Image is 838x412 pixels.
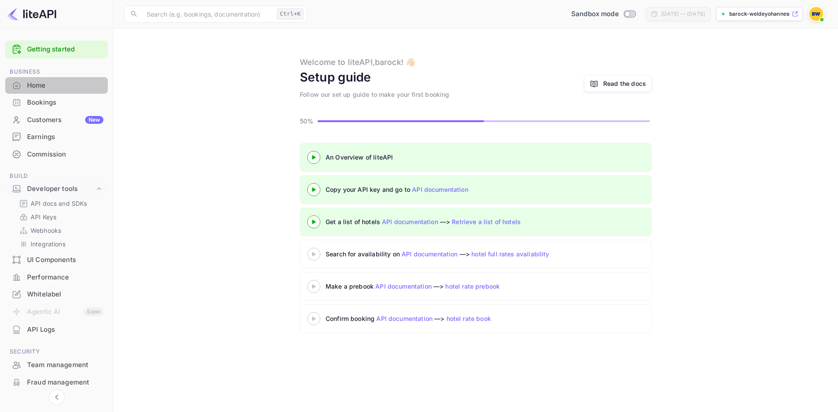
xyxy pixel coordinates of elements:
a: hotel rate book [446,315,491,322]
div: Whitelabel [27,289,103,300]
div: Home [5,77,108,94]
a: API Logs [5,321,108,337]
a: Team management [5,357,108,373]
div: Switch to Production mode [568,9,639,19]
div: Earnings [5,129,108,146]
div: Performance [5,269,108,286]
div: Getting started [5,41,108,58]
a: Bookings [5,94,108,110]
div: UI Components [5,252,108,269]
div: CustomersNew [5,112,108,129]
div: Developer tools [5,181,108,197]
button: Collapse navigation [49,389,65,405]
div: Performance [27,272,103,283]
input: Search (e.g. bookings, documentation) [141,5,273,23]
div: Setup guide [300,68,371,86]
div: Team management [5,357,108,374]
div: Commission [27,150,103,160]
a: Read the docs [584,75,652,92]
div: API Logs [5,321,108,338]
div: Whitelabel [5,286,108,303]
p: Webhooks [31,226,61,235]
a: CustomersNew [5,112,108,128]
div: Make a prebook —> [326,282,544,291]
span: Marketing [5,399,108,409]
div: Fraud management [27,378,103,388]
span: Security [5,347,108,357]
a: API Keys [19,212,101,221]
a: Whitelabel [5,286,108,302]
a: UI Components [5,252,108,268]
img: barock weldeyohannes [809,7,823,21]
div: Webhooks [16,224,104,237]
a: Retrieve a list of hotels [452,218,521,225]
p: Integrations [31,239,65,249]
div: Earnings [27,132,103,142]
div: Copy your API key and go to [326,185,544,194]
a: Commission [5,146,108,162]
a: API documentation [382,218,438,225]
a: API documentation [376,315,433,322]
div: An Overview of liteAPI [326,153,544,162]
div: New [85,116,103,124]
a: API documentation [412,186,468,193]
div: [DATE] — [DATE] [661,10,705,18]
p: barock-weldeyohannes-w... [729,10,790,18]
a: Integrations [19,239,101,249]
p: API Keys [31,212,56,221]
div: Commission [5,146,108,163]
div: Search for availability on —> [326,249,631,259]
div: Follow our set up guide to make your first booking [300,90,450,99]
span: Business [5,67,108,77]
a: hotel rate prebook [445,283,500,290]
div: Bookings [5,94,108,111]
p: 50% [300,116,315,126]
div: Confirm booking —> [326,314,544,323]
div: UI Components [27,255,103,265]
p: API docs and SDKs [31,199,87,208]
a: hotel full rates availability [471,250,549,258]
img: LiteAPI logo [7,7,56,21]
a: API documentation [402,250,458,258]
a: Getting started [27,44,103,54]
div: Home [27,81,103,91]
a: Webhooks [19,226,101,235]
div: API docs and SDKs [16,197,104,210]
div: Developer tools [27,184,95,194]
div: Integrations [16,238,104,250]
a: API documentation [375,283,432,290]
a: Earnings [5,129,108,145]
span: Sandbox mode [571,9,619,19]
div: Welcome to liteAPI, barock ! 👋🏻 [300,56,415,68]
div: Ctrl+K [277,8,304,20]
div: Team management [27,360,103,370]
div: API Logs [27,325,103,335]
div: API Keys [16,211,104,223]
div: Bookings [27,98,103,108]
div: Customers [27,115,103,125]
a: Fraud management [5,374,108,390]
div: Get a list of hotels —> [326,217,544,226]
a: Read the docs [603,79,646,88]
a: Performance [5,269,108,285]
a: API docs and SDKs [19,199,101,208]
span: Build [5,171,108,181]
a: Home [5,77,108,93]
